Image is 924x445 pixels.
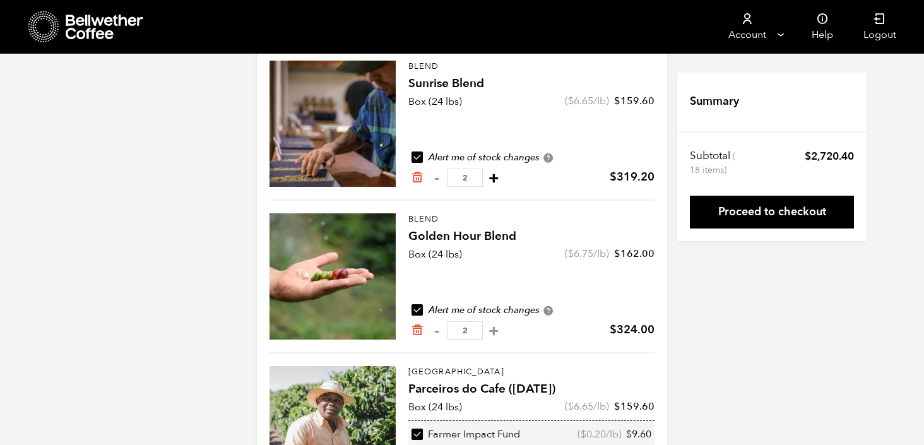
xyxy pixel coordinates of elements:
p: Box (24 lbs) [408,94,462,109]
span: ( /lb) [577,428,622,442]
span: $ [568,247,574,261]
span: $ [614,94,620,108]
span: $ [805,149,811,163]
bdi: 159.60 [614,400,654,413]
input: Qty [447,169,483,187]
span: $ [614,400,620,413]
bdi: 319.20 [610,169,654,185]
bdi: 9.60 [626,427,651,441]
th: Subtotal [690,149,737,177]
a: Remove from cart [411,171,423,184]
span: $ [581,427,586,441]
a: Proceed to checkout [690,196,854,228]
a: Remove from cart [411,324,423,337]
span: $ [568,94,574,108]
div: Alert me of stock changes [408,304,654,317]
bdi: 6.75 [568,247,593,261]
span: ( /lb) [565,400,609,413]
h4: Golden Hour Blend [408,228,654,246]
p: Box (24 lbs) [408,247,462,262]
button: - [429,172,444,184]
span: $ [568,400,574,413]
span: ( /lb) [565,94,609,108]
input: Qty [447,321,483,340]
bdi: 6.65 [568,94,593,108]
button: + [486,172,502,184]
bdi: 159.60 [614,94,654,108]
div: Alert me of stock changes [408,151,654,165]
bdi: 6.65 [568,400,593,413]
div: Farmer Impact Fund [412,428,520,442]
p: Blend [408,61,654,73]
bdi: 2,720.40 [805,149,854,163]
span: $ [610,169,617,185]
span: ( /lb) [565,247,609,261]
bdi: 324.00 [610,322,654,338]
button: + [486,324,502,337]
p: [GEOGRAPHIC_DATA] [408,366,654,379]
span: $ [626,427,632,441]
span: $ [610,322,617,338]
h4: Sunrise Blend [408,75,654,93]
bdi: 0.20 [581,427,606,441]
span: $ [614,247,620,261]
h4: Parceiros do Cafe ([DATE]) [408,381,654,398]
p: Blend [408,213,654,226]
h4: Summary [690,93,739,110]
p: Box (24 lbs) [408,400,462,415]
bdi: 162.00 [614,247,654,261]
button: - [429,324,444,337]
